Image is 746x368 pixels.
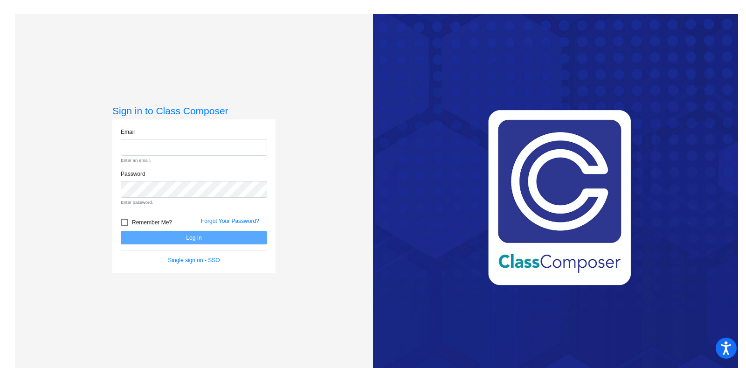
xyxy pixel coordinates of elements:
[201,218,259,224] a: Forgot Your Password?
[132,217,172,228] span: Remember Me?
[112,105,276,117] h3: Sign in to Class Composer
[121,157,267,164] small: Enter an email.
[168,257,220,264] a: Single sign on - SSO
[121,170,145,178] label: Password
[121,128,135,136] label: Email
[121,231,267,244] button: Log In
[121,199,267,206] small: Enter password.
